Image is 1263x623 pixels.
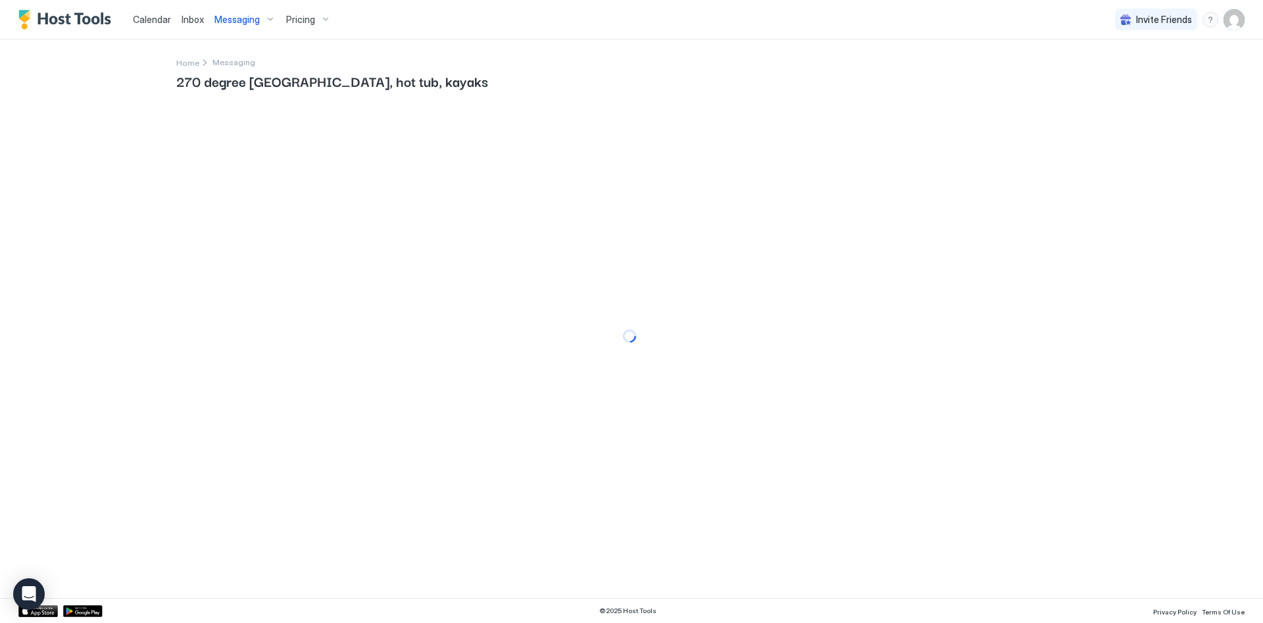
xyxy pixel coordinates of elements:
[623,330,636,343] div: loading
[13,578,45,610] div: Open Intercom Messenger
[176,55,199,69] div: Breadcrumb
[1224,9,1245,30] div: User profile
[182,12,204,26] a: Inbox
[176,71,1087,91] span: 270 degree [GEOGRAPHIC_DATA], hot tub, kayaks
[133,14,171,25] span: Calendar
[1153,604,1197,618] a: Privacy Policy
[214,14,260,26] span: Messaging
[176,55,199,69] a: Home
[18,605,58,617] a: App Store
[1202,12,1218,28] div: menu
[63,605,103,617] a: Google Play Store
[599,607,656,615] span: © 2025 Host Tools
[1202,608,1245,616] span: Terms Of Use
[286,14,315,26] span: Pricing
[133,12,171,26] a: Calendar
[176,58,199,68] span: Home
[1202,604,1245,618] a: Terms Of Use
[182,14,204,25] span: Inbox
[1136,14,1192,26] span: Invite Friends
[212,57,255,67] span: Breadcrumb
[1153,608,1197,616] span: Privacy Policy
[18,10,117,30] a: Host Tools Logo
